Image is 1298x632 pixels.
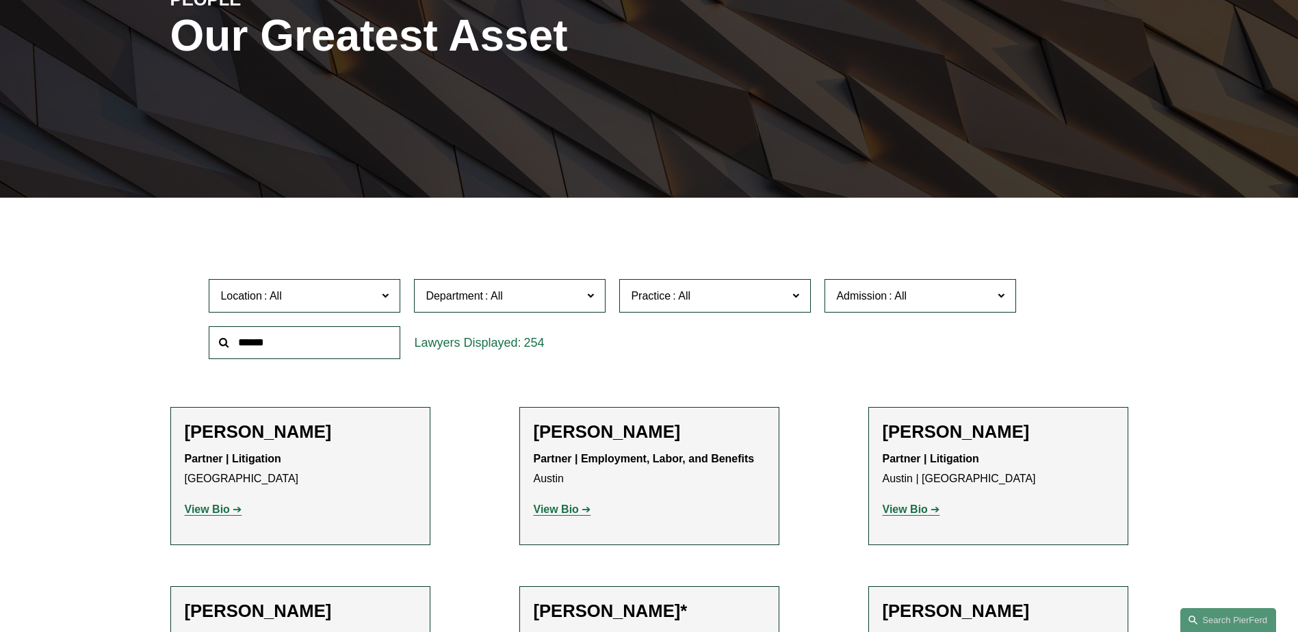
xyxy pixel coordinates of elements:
a: View Bio [883,503,940,515]
a: View Bio [534,503,591,515]
strong: View Bio [185,503,230,515]
a: Search this site [1180,608,1276,632]
p: Austin | [GEOGRAPHIC_DATA] [883,449,1114,489]
h1: Our Greatest Asset [170,11,809,61]
p: [GEOGRAPHIC_DATA] [185,449,416,489]
strong: Partner | Litigation [883,453,979,464]
h2: [PERSON_NAME] [883,601,1114,622]
h2: [PERSON_NAME] [883,421,1114,443]
h2: [PERSON_NAME] [185,601,416,622]
span: Admission [836,290,887,302]
strong: Partner | Employment, Labor, and Benefits [534,453,755,464]
span: Location [220,290,262,302]
h2: [PERSON_NAME] [185,421,416,443]
span: Department [426,290,483,302]
h2: [PERSON_NAME]* [534,601,765,622]
strong: View Bio [534,503,579,515]
h2: [PERSON_NAME] [534,421,765,443]
strong: View Bio [883,503,928,515]
span: Practice [631,290,671,302]
strong: Partner | Litigation [185,453,281,464]
a: View Bio [185,503,242,515]
p: Austin [534,449,765,489]
span: 254 [523,336,544,350]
